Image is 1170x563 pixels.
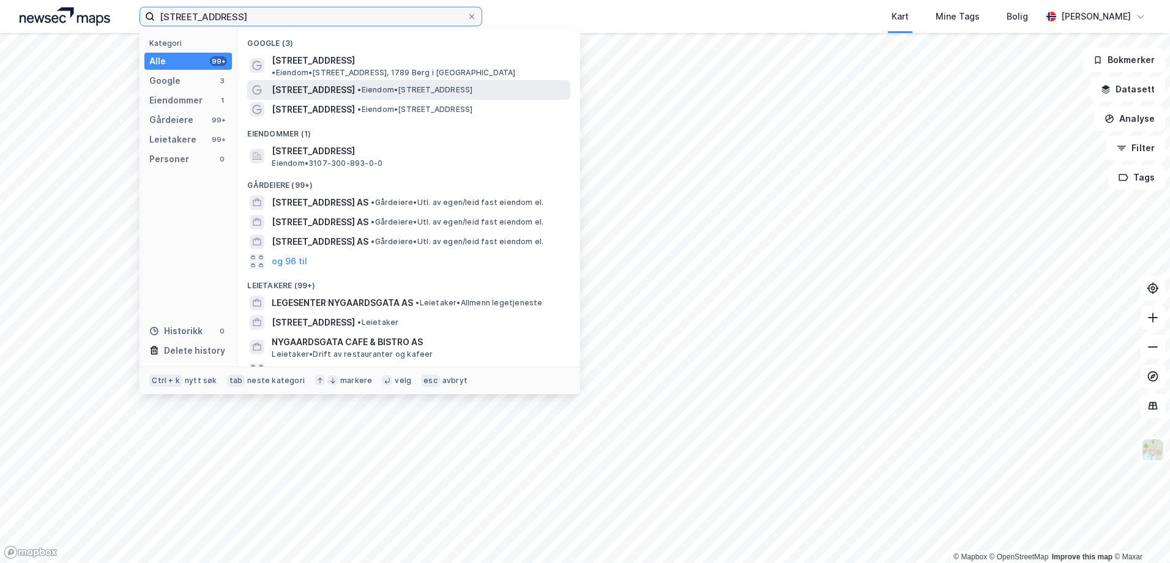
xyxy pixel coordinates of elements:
div: Gårdeiere (99+) [237,171,580,193]
span: Leietaker [357,318,398,327]
div: Gårdeiere [149,113,193,127]
span: Gårdeiere • Utl. av egen/leid fast eiendom el. [371,217,543,227]
div: 1 [217,95,227,105]
span: Eiendom • [STREET_ADDRESS] [357,105,472,114]
span: • [357,85,361,94]
span: • [371,217,374,226]
span: • [415,298,419,307]
button: Datasett [1090,77,1165,102]
div: markere [340,376,372,386]
div: 99+ [210,56,227,66]
div: Kategori [149,39,232,48]
div: Alle [149,54,166,69]
div: Kart [892,9,909,24]
div: [PERSON_NAME] [1061,9,1131,24]
span: LEGESENTER NYGAARDSGATA AS [272,296,413,310]
a: Mapbox [953,553,987,561]
span: [STREET_ADDRESS] AS [272,215,368,229]
span: [STREET_ADDRESS] [272,53,355,68]
div: Kontrollprogram for chat [1109,504,1170,563]
div: 0 [217,326,227,336]
div: 99+ [210,115,227,125]
span: [STREET_ADDRESS] [272,315,355,330]
div: avbryt [442,376,468,386]
a: OpenStreetMap [989,553,1049,561]
div: 0 [217,154,227,164]
div: Eiendommer [149,93,203,108]
div: Google [149,73,181,88]
span: Gårdeiere • Utl. av egen/leid fast eiendom el. [371,198,543,207]
span: Eiendom • 3107-300-893-0-0 [272,158,382,168]
button: Filter [1106,136,1165,160]
span: Leietaker • Drift av restauranter og kafeer [272,349,433,359]
span: NYGAARDSGATA CAFE & BISTRO AS [272,335,565,349]
div: Bolig [1007,9,1028,24]
span: [STREET_ADDRESS] [272,144,565,158]
div: nytt søk [185,376,217,386]
span: • [357,318,361,327]
div: neste kategori [247,376,305,386]
span: [STREET_ADDRESS] [272,102,355,117]
div: Personer [149,152,189,166]
a: Improve this map [1052,553,1112,561]
input: Søk på adresse, matrikkel, gårdeiere, leietakere eller personer [155,7,467,26]
span: [STREET_ADDRESS] AS [272,195,368,210]
button: Analyse [1094,106,1165,131]
button: Tags [1108,165,1165,190]
div: Eiendommer (1) [237,119,580,141]
img: Z [1141,438,1164,461]
span: Eiendom • [STREET_ADDRESS] [357,85,472,95]
span: [STREET_ADDRESS] AS [272,234,368,249]
div: esc [421,375,440,387]
span: • [371,237,374,246]
div: 3 [217,76,227,86]
span: • [371,198,374,207]
iframe: Chat Widget [1109,504,1170,563]
span: [STREET_ADDRESS] [272,83,355,97]
div: Historikk [149,324,203,338]
button: og 96 til [272,254,307,269]
span: • [272,68,275,77]
button: og 96 til [272,364,307,378]
div: Mine Tags [936,9,980,24]
button: Bokmerker [1082,48,1165,72]
div: Ctrl + k [149,375,182,387]
img: logo.a4113a55bc3d86da70a041830d287a7e.svg [20,7,110,26]
div: Leietakere (99+) [237,271,580,293]
div: tab [227,375,245,387]
div: 99+ [210,135,227,144]
a: Mapbox homepage [4,545,58,559]
div: Delete history [164,343,225,358]
div: Google (3) [237,29,580,51]
div: Leietakere [149,132,196,147]
div: velg [395,376,411,386]
span: Eiendom • [STREET_ADDRESS], 1789 Berg i [GEOGRAPHIC_DATA] [272,68,515,78]
span: • [357,105,361,114]
span: Leietaker • Allmenn legetjeneste [415,298,542,308]
span: Gårdeiere • Utl. av egen/leid fast eiendom el. [371,237,543,247]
